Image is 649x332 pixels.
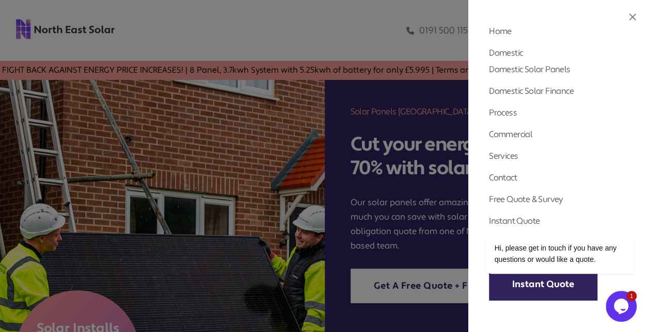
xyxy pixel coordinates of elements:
[629,13,636,21] img: close icon
[489,47,523,58] a: Domestic
[489,129,532,140] a: Commercial
[453,141,639,286] iframe: chat widget
[489,26,512,37] a: Home
[489,86,574,96] a: Domestic Solar Finance
[489,107,517,118] a: Process
[606,291,639,322] iframe: chat widget
[489,64,570,75] a: Domestic Solar Panels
